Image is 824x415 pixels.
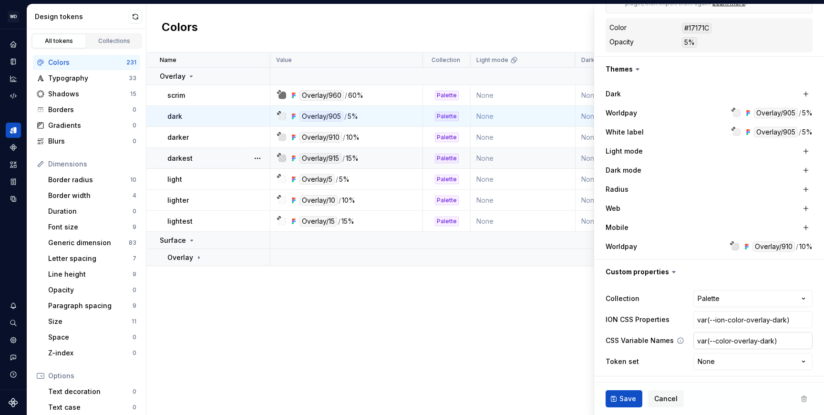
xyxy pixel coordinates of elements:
[48,387,133,396] div: Text decoration
[471,127,576,148] td: None
[342,195,355,206] div: 10%
[799,108,801,118] div: /
[435,217,459,226] div: Palette
[48,58,126,67] div: Colors
[160,56,176,64] p: Name
[133,286,136,294] div: 0
[576,211,680,232] td: None
[6,37,21,52] div: Home
[6,350,21,365] div: Contact support
[619,394,636,404] span: Save
[130,90,136,98] div: 15
[48,285,133,295] div: Opacity
[48,222,133,232] div: Font size
[336,174,338,185] div: /
[48,105,133,114] div: Borders
[133,207,136,215] div: 0
[44,251,140,266] a: Letter spacing7
[802,127,813,137] div: 5%
[48,301,133,311] div: Paragraph spacing
[6,71,21,86] div: Analytics
[44,400,140,415] a: Text case0
[6,174,21,189] a: Storybook stories
[802,108,813,118] div: 5%
[167,253,193,262] p: Overlay
[299,90,344,101] div: Overlay/960
[160,236,186,245] p: Surface
[6,88,21,104] a: Code automation
[167,196,189,205] p: lighter
[6,54,21,69] div: Documentation
[654,394,678,404] span: Cancel
[48,332,133,342] div: Space
[435,112,459,121] div: Palette
[33,55,140,70] a: Colors231
[48,73,129,83] div: Typography
[299,216,337,227] div: Overlay/15
[606,108,637,118] label: Worldpay
[606,89,621,99] label: Dark
[44,298,140,313] a: Paragraph spacing9
[682,23,711,33] div: #17171C
[6,191,21,207] a: Data sources
[91,37,138,45] div: Collections
[299,195,338,206] div: Overlay/10
[471,106,576,127] td: None
[476,56,508,64] p: Light mode
[576,127,680,148] td: None
[299,111,343,122] div: Overlay/905
[9,398,18,407] a: Supernova Logo
[33,134,140,149] a: Blurs0
[471,190,576,211] td: None
[606,166,641,175] label: Dark mode
[6,123,21,138] a: Design tokens
[44,235,140,250] a: Generic dimension83
[133,388,136,395] div: 0
[167,217,193,226] p: lightest
[6,298,21,313] button: Notifications
[471,85,576,106] td: None
[432,56,460,64] p: Collection
[33,71,140,86] a: Typography33
[346,153,359,164] div: 15%
[435,154,459,163] div: Palette
[344,111,347,122] div: /
[33,118,140,133] a: Gradients0
[6,140,21,155] div: Components
[167,175,182,184] p: light
[133,122,136,129] div: 0
[606,357,639,366] label: Token set
[162,20,198,37] h2: Colors
[133,270,136,278] div: 9
[133,106,136,114] div: 0
[299,153,341,164] div: Overlay/915
[44,314,140,329] a: Size11
[167,91,185,100] p: scrim
[48,191,133,200] div: Border width
[342,153,345,164] div: /
[471,148,576,169] td: None
[339,195,341,206] div: /
[6,332,21,348] a: Settings
[346,132,360,143] div: 10%
[133,192,136,199] div: 4
[48,159,136,169] div: Dimensions
[576,148,680,169] td: None
[606,146,643,156] label: Light mode
[348,111,358,122] div: 5%
[343,132,345,143] div: /
[754,108,798,118] div: Overlay/905
[576,169,680,190] td: None
[48,403,133,412] div: Text case
[606,294,639,303] label: Collection
[6,315,21,331] button: Search ⌘K
[682,37,697,48] div: 5%
[44,188,140,203] a: Border width4
[6,157,21,172] a: Assets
